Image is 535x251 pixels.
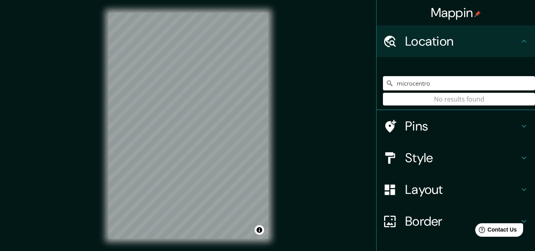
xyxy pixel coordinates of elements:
[405,150,519,166] h4: Style
[405,118,519,134] h4: Pins
[109,13,268,239] canvas: Map
[377,205,535,237] div: Border
[377,25,535,57] div: Location
[405,33,519,49] h4: Location
[405,182,519,197] h4: Layout
[431,5,481,21] h4: Mappin
[377,142,535,174] div: Style
[474,11,481,17] img: pin-icon.png
[405,213,519,229] h4: Border
[255,225,264,235] button: Toggle attribution
[383,93,535,105] div: No results found
[377,174,535,205] div: Layout
[383,76,535,90] input: Pick your city or area
[465,220,526,242] iframe: Help widget launcher
[377,110,535,142] div: Pins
